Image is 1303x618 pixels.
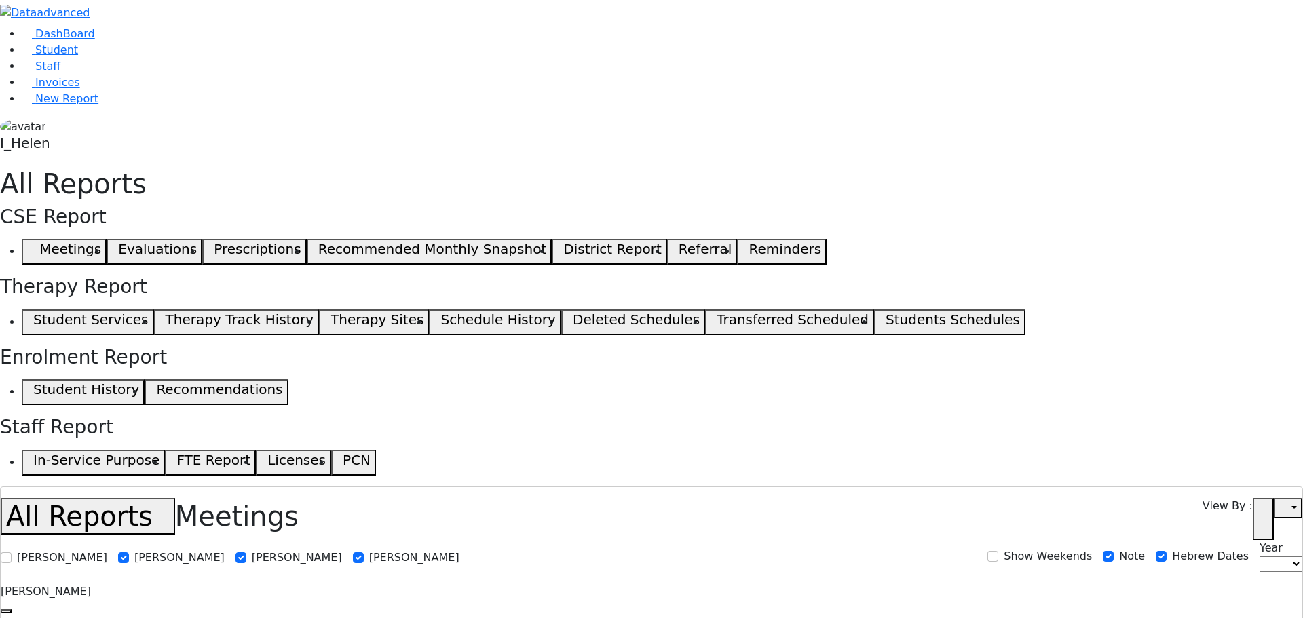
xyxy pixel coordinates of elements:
[134,549,225,566] label: [PERSON_NAME]
[267,452,326,468] h5: Licenses
[1,498,299,535] h1: Meetings
[343,452,371,468] h5: PCN
[22,239,107,265] button: Meetings
[331,450,376,476] button: PCN
[429,309,561,335] button: Schedule History
[886,311,1020,328] h5: Students Schedules
[22,92,98,105] a: New Report
[318,241,546,257] h5: Recommended Monthly Snapshot
[22,450,165,476] button: In-Service Purpose
[705,309,874,335] button: Transferred Scheduled
[667,239,738,265] button: Referral
[737,239,827,265] button: Reminders
[573,311,700,328] h5: Deleted Schedules
[22,60,60,73] a: Staff
[202,239,306,265] button: Prescriptions
[22,379,145,405] button: Student History
[22,309,154,335] button: Student Services
[1203,498,1253,540] label: View By :
[1004,548,1092,564] label: Show Weekends
[717,311,869,328] h5: Transferred Scheduled
[1260,540,1283,556] label: Year
[1,498,175,535] button: All Reports
[441,311,556,328] h5: Schedule History
[35,43,78,56] span: Student
[679,241,732,257] h5: Referral
[145,379,288,405] button: Recommendations
[154,309,319,335] button: Therapy Track History
[252,549,342,566] label: [PERSON_NAME]
[176,452,250,468] h5: FTE Report
[118,241,197,257] h5: Evaluations
[165,450,256,476] button: FTE Report
[1172,548,1249,564] label: Hebrew Dates
[22,27,95,40] a: DashBoard
[331,311,423,328] h5: Therapy Sites
[1119,548,1145,564] label: Note
[319,309,429,335] button: Therapy Sites
[307,239,552,265] button: Recommended Monthly Snapshot
[35,92,98,105] span: New Report
[563,241,662,257] h5: District Report
[552,239,667,265] button: District Report
[39,241,101,257] h5: Meetings
[17,549,107,566] label: [PERSON_NAME]
[256,450,331,476] button: Licenses
[1,609,12,613] button: Previous month
[35,76,80,89] span: Invoices
[107,239,202,265] button: Evaluations
[33,452,159,468] h5: In-Service Purpose
[166,311,314,328] h5: Therapy Track History
[874,309,1025,335] button: Students Schedules
[369,549,459,566] label: [PERSON_NAME]
[561,309,705,335] button: Deleted Schedules
[33,311,148,328] h5: Student Services
[156,381,282,398] h5: Recommendations
[33,381,139,398] h5: Student History
[35,27,95,40] span: DashBoard
[749,241,821,257] h5: Reminders
[22,76,80,89] a: Invoices
[1,583,1302,600] div: [PERSON_NAME]
[35,60,60,73] span: Staff
[214,241,301,257] h5: Prescriptions
[22,43,78,56] a: Student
